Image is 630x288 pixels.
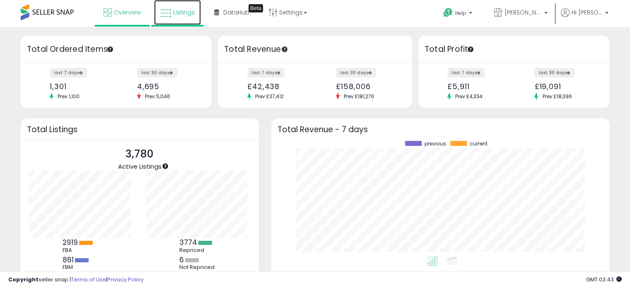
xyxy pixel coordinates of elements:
h3: Total Profit [425,44,603,55]
span: Overview [114,8,141,17]
span: DataHub [223,8,249,17]
span: Prev: £37,412 [251,93,288,100]
div: 4,695 [137,82,197,91]
div: Tooltip anchor [106,46,114,53]
span: [PERSON_NAME] [504,8,542,17]
div: £5,911 [447,82,507,91]
span: Prev: 1,100 [53,93,84,100]
div: £19,091 [534,82,594,91]
label: last 30 days [336,68,376,77]
div: FBM [63,264,100,271]
b: 6 [179,255,184,265]
label: last 7 days [247,68,285,77]
b: 861 [63,255,74,265]
label: last 30 days [137,68,177,77]
div: Not Repriced [179,264,217,271]
i: Get Help [443,7,453,18]
strong: Copyright [8,276,39,283]
a: Privacy Policy [107,276,144,283]
div: 1,301 [50,82,110,91]
span: previous [425,141,446,147]
b: 2919 [63,237,78,247]
span: current [470,141,488,147]
div: seller snap | | [8,276,144,284]
div: £42,438 [247,82,309,91]
div: Tooltip anchor [281,46,288,53]
b: 3774 [179,237,197,247]
a: Help [437,1,480,27]
div: FBA [63,247,100,254]
div: Tooltip anchor [162,162,169,170]
span: Prev: 5,046 [141,93,174,100]
label: last 30 days [534,68,574,77]
div: Repriced [179,247,217,254]
span: Help [455,10,466,17]
div: Tooltip anchor [249,4,263,12]
div: £158,006 [336,82,398,91]
a: Hi [PERSON_NAME] [561,8,608,27]
h3: Total Revenue [224,44,406,55]
p: 3,780 [118,146,162,162]
span: 2025-09-17 03:43 GMT [586,276,622,283]
h3: Total Revenue - 7 days [278,126,603,133]
a: Terms of Use [71,276,106,283]
span: Prev: £18,396 [538,93,576,100]
span: Prev: £181,276 [340,93,379,100]
h3: Total Ordered Items [27,44,205,55]
span: Prev: £4,334 [451,93,487,100]
span: Hi [PERSON_NAME] [572,8,603,17]
span: Active Listings [118,162,162,171]
label: last 7 days [447,68,485,77]
h3: Total Listings [27,126,253,133]
div: Tooltip anchor [467,46,474,53]
span: Listings [173,8,195,17]
label: last 7 days [50,68,87,77]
